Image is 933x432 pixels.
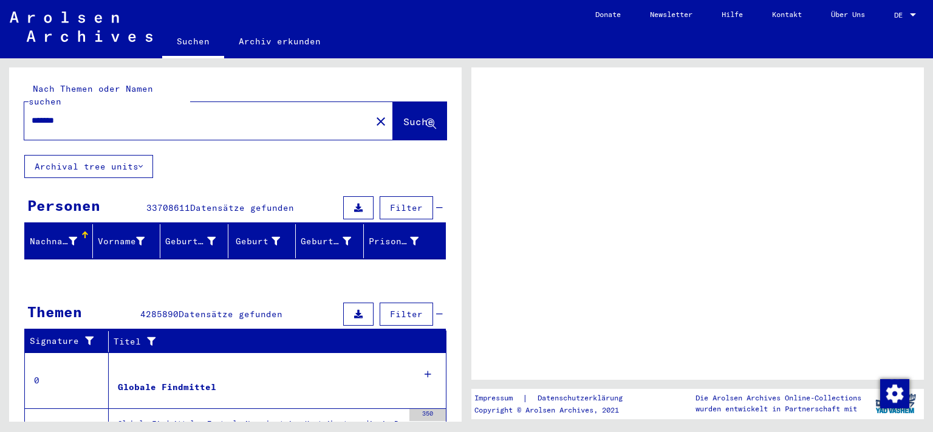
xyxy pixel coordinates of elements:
span: Suche [403,115,434,128]
div: Geburtsdatum [301,231,366,251]
button: Suche [393,102,446,140]
div: Nachname [30,235,77,248]
span: 4285890 [140,309,179,320]
mat-header-cell: Prisoner # [364,224,446,258]
div: Nachname [30,231,92,251]
div: Globale Findmittel [118,381,216,394]
p: Die Arolsen Archives Online-Collections [695,393,861,403]
div: Geburt‏ [233,235,281,248]
button: Clear [369,109,393,133]
img: Arolsen_neg.svg [10,12,152,42]
a: Impressum [474,392,522,405]
div: Geburtsname [165,231,231,251]
div: Geburtsname [165,235,216,248]
span: Datensätze gefunden [179,309,282,320]
span: Filter [390,309,423,320]
button: Filter [380,196,433,219]
td: 0 [25,352,109,408]
button: Archival tree units [24,155,153,178]
mat-header-cell: Nachname [25,224,93,258]
div: 350 [409,409,446,421]
a: Suchen [162,27,224,58]
a: Archiv erkunden [224,27,335,56]
div: Prisoner # [369,231,434,251]
p: Copyright © Arolsen Archives, 2021 [474,405,637,416]
mat-header-cell: Geburtsdatum [296,224,364,258]
div: Titel [114,335,422,348]
p: wurden entwickelt in Partnerschaft mit [695,403,861,414]
div: Prisoner # [369,235,419,248]
div: Vorname [98,231,160,251]
span: 33708611 [146,202,190,213]
div: Signature [30,335,99,348]
div: Signature [30,332,111,351]
a: Datenschutzerklärung [528,392,637,405]
img: yv_logo.png [873,388,918,419]
mat-icon: close [374,114,388,129]
span: DE [894,11,907,19]
div: Vorname [98,235,145,248]
button: Filter [380,303,433,326]
mat-header-cell: Geburtsname [160,224,228,258]
span: Filter [390,202,423,213]
div: Themen [27,301,82,323]
div: Geburtsdatum [301,235,351,248]
div: | [474,392,637,405]
div: Geburt‏ [233,231,296,251]
mat-header-cell: Vorname [93,224,161,258]
mat-header-cell: Geburt‏ [228,224,296,258]
img: Zustimmung ändern [880,379,909,408]
span: Datensätze gefunden [190,202,294,213]
div: Personen [27,194,100,216]
div: Titel [114,332,434,351]
mat-label: Nach Themen oder Namen suchen [29,83,153,107]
